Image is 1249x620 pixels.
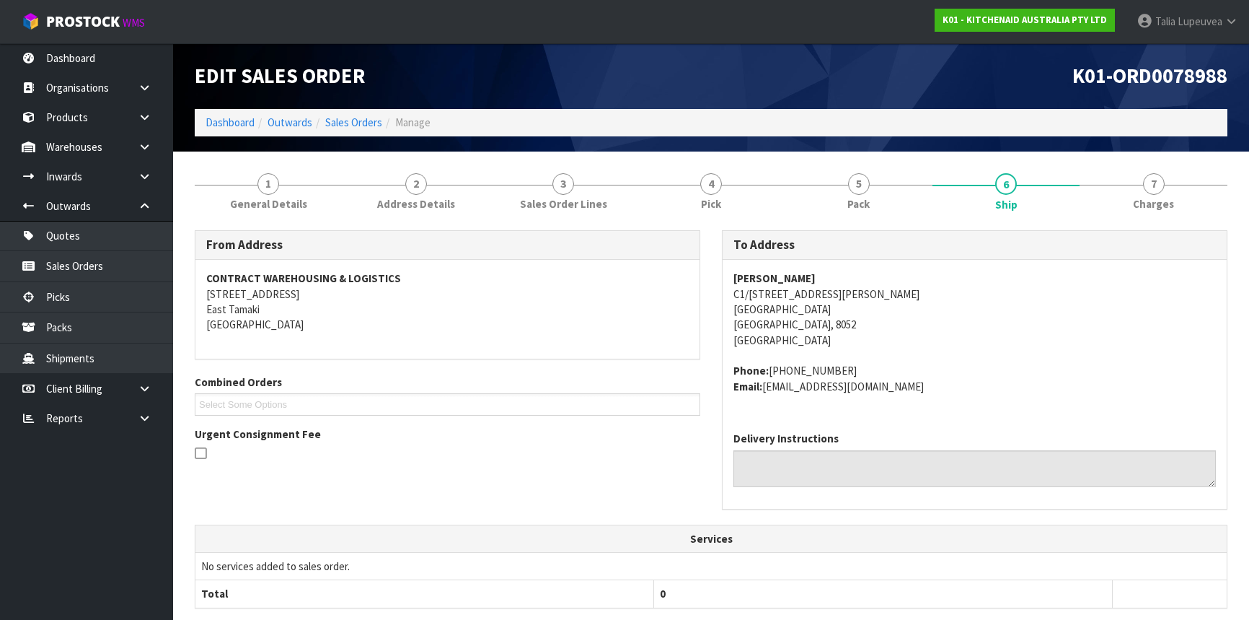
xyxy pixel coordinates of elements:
address: [PHONE_NUMBER] [EMAIL_ADDRESS][DOMAIN_NAME] [733,363,1216,394]
td: No services added to sales order. [195,552,1227,580]
address: [STREET_ADDRESS] East Tamaki [GEOGRAPHIC_DATA] [206,271,689,333]
a: Sales Orders [325,115,382,129]
span: 3 [552,173,574,195]
span: Manage [395,115,431,129]
label: Urgent Consignment Fee [195,427,321,442]
span: Ship [995,197,1018,212]
span: Lupeuvea [1178,14,1222,28]
span: Pick [701,196,721,211]
th: Total [195,580,654,608]
th: Services [195,525,1227,553]
strong: [PERSON_NAME] [733,271,816,285]
span: Address Details [377,196,455,211]
span: ProStock [46,12,120,31]
a: Dashboard [206,115,255,129]
span: 1 [257,173,279,195]
span: 7 [1143,173,1165,195]
h3: From Address [206,238,689,252]
span: Sales Order Lines [520,196,607,211]
img: cube-alt.png [22,12,40,30]
span: Charges [1133,196,1174,211]
h3: To Address [733,238,1216,252]
span: General Details [230,196,307,211]
strong: phone [733,364,769,377]
span: 0 [660,587,666,601]
strong: K01 - KITCHENAID AUSTRALIA PTY LTD [943,14,1107,26]
span: Pack [847,196,870,211]
span: K01-ORD0078988 [1072,63,1227,89]
span: Edit Sales Order [195,63,365,89]
span: 2 [405,173,427,195]
span: 6 [995,173,1017,195]
label: Delivery Instructions [733,431,839,446]
span: 5 [848,173,870,195]
strong: CONTRACT WAREHOUSING & LOGISTICS [206,271,401,285]
a: Outwards [268,115,312,129]
span: 4 [700,173,722,195]
address: C1/[STREET_ADDRESS][PERSON_NAME] [GEOGRAPHIC_DATA] [GEOGRAPHIC_DATA], 8052 [GEOGRAPHIC_DATA] [733,271,1216,348]
label: Combined Orders [195,375,282,390]
span: Talia [1155,14,1175,28]
a: K01 - KITCHENAID AUSTRALIA PTY LTD [935,9,1115,32]
strong: email [733,380,762,393]
small: WMS [123,16,145,30]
